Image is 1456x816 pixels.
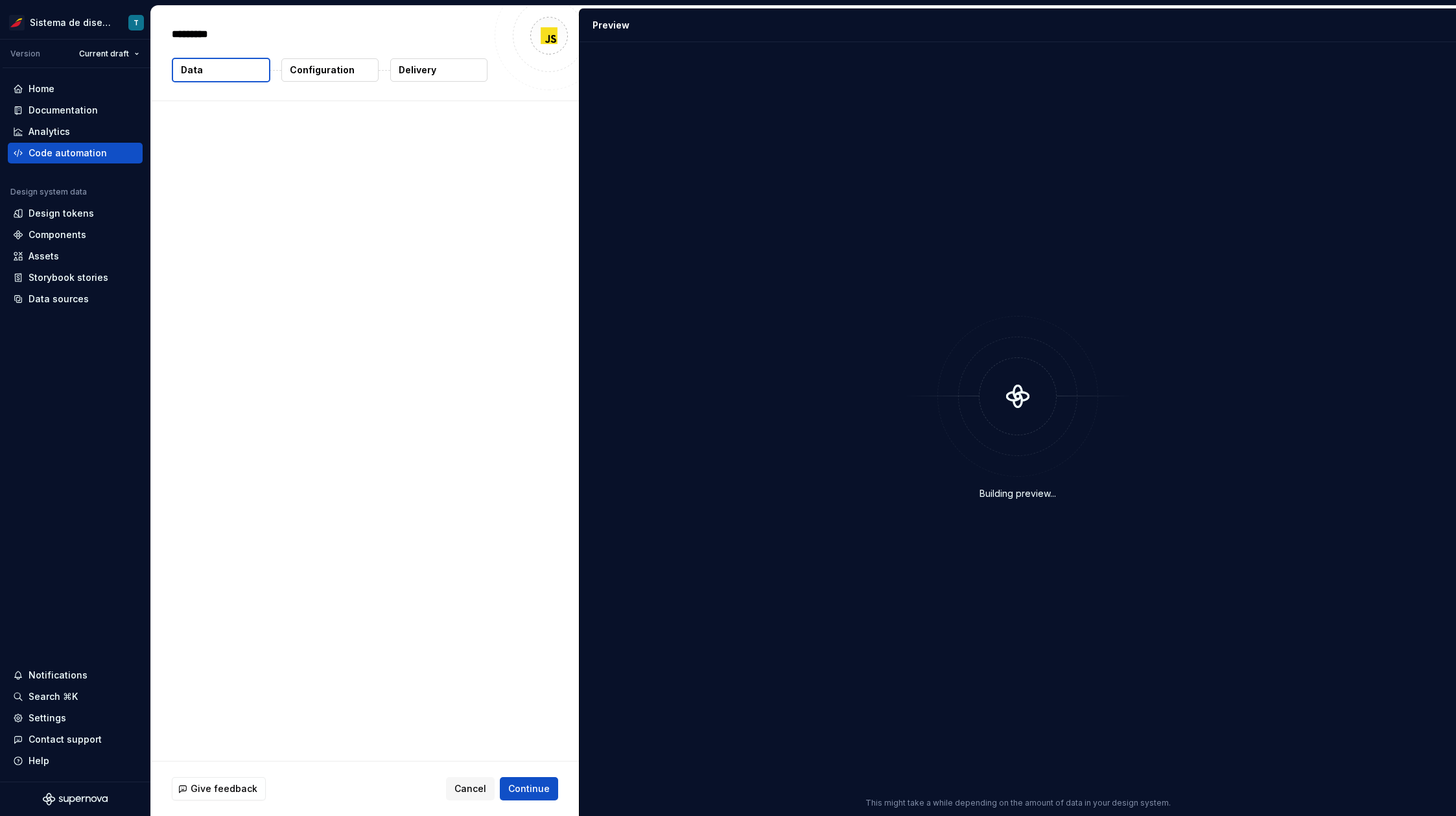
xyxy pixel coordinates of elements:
div: Building preview... [980,487,1056,500]
a: Settings [8,708,143,728]
span: Continue [508,782,550,795]
svg: Supernova Logo [43,793,108,806]
div: Home [29,82,54,95]
button: Data [172,58,270,82]
div: Sistema de diseño Iberia [30,16,113,29]
div: Assets [29,250,59,263]
span: Current draft [79,49,129,59]
div: Search ⌘K [29,690,78,703]
a: Data sources [8,289,143,309]
div: Settings [29,712,66,725]
img: 55604660-494d-44a9-beb2-692398e9940a.png [9,15,25,30]
button: Configuration [281,58,379,82]
button: Notifications [8,665,143,686]
a: Components [8,224,143,245]
div: T [134,18,139,28]
button: Delivery [390,58,487,82]
p: Data [181,64,203,77]
a: Design tokens [8,203,143,224]
div: Analytics [29,125,70,138]
a: Analytics [8,121,143,142]
a: Home [8,78,143,99]
div: Components [29,228,86,241]
button: Help [8,750,143,771]
div: Code automation [29,147,107,160]
div: Documentation [29,104,98,117]
a: Code automation [8,143,143,163]
div: Design tokens [29,207,94,220]
p: This might take a while depending on the amount of data in your design system. [865,798,1171,808]
div: Help [29,754,49,767]
div: Contact support [29,733,102,746]
button: Current draft [73,45,145,63]
p: Configuration [290,64,355,77]
p: Delivery [399,64,436,77]
button: Continue [500,777,558,800]
button: Sistema de diseño IberiaT [3,8,148,36]
div: Notifications [29,669,88,682]
button: Cancel [446,777,495,800]
div: Preview [593,19,629,32]
div: Data sources [29,293,89,306]
div: Storybook stories [29,271,108,284]
div: Design system data [10,187,87,197]
button: Search ⌘K [8,686,143,707]
a: Documentation [8,100,143,121]
button: Give feedback [172,777,266,800]
a: Assets [8,246,143,267]
button: Contact support [8,729,143,750]
a: Storybook stories [8,267,143,288]
div: Version [10,49,40,59]
span: Cancel [454,782,486,795]
span: Give feedback [191,782,257,795]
